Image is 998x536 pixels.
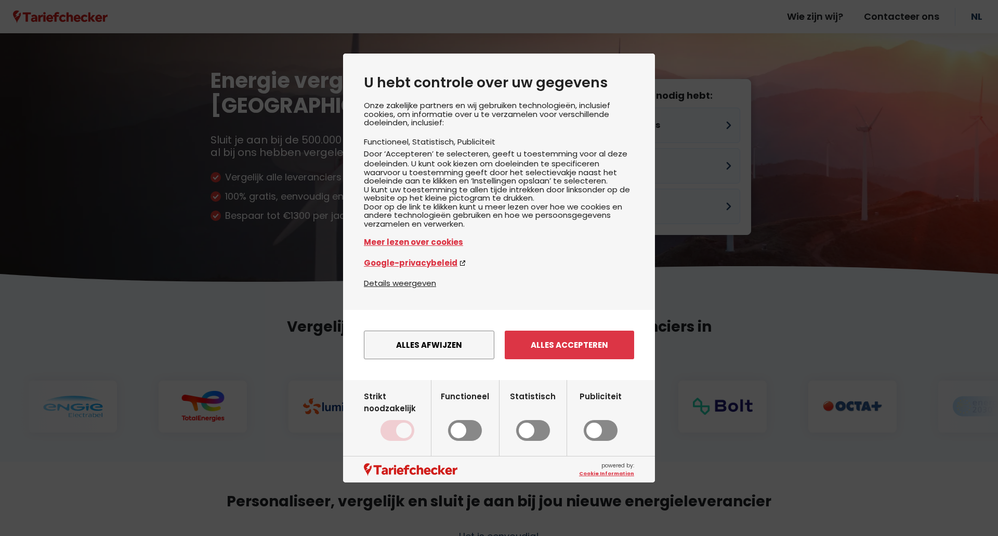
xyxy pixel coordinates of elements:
span: powered by: [579,462,634,477]
a: Cookie Information [579,470,634,477]
li: Statistisch [412,136,457,147]
li: Functioneel [364,136,412,147]
h2: U hebt controle over uw gegevens [364,74,634,91]
label: Statistisch [510,390,556,441]
button: Alles afwijzen [364,331,494,359]
a: Google-privacybeleid [364,257,634,269]
img: logo [364,463,457,476]
label: Strikt noodzakelijk [364,390,431,441]
button: Alles accepteren [505,331,634,359]
div: menu [343,310,655,380]
li: Publiciteit [457,136,495,147]
a: Meer lezen over cookies [364,236,634,248]
button: Details weergeven [364,277,436,289]
div: Onze zakelijke partners en wij gebruiken technologieën, inclusief cookies, om informatie over u t... [364,101,634,277]
label: Publiciteit [580,390,622,441]
label: Functioneel [441,390,489,441]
